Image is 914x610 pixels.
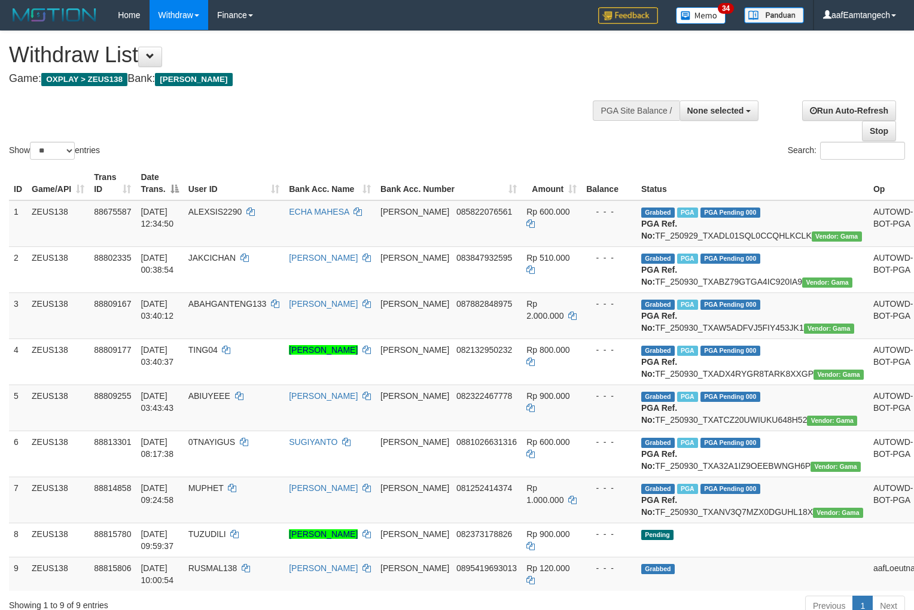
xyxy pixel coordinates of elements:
[9,73,598,85] h4: Game: Bank:
[289,483,358,493] a: [PERSON_NAME]
[9,557,27,591] td: 9
[641,357,677,379] b: PGA Ref. No:
[636,166,869,200] th: Status
[586,436,632,448] div: - - -
[9,200,27,247] td: 1
[526,563,569,573] span: Rp 120.000
[94,563,131,573] span: 88815806
[807,416,857,426] span: Vendor URL: https://trx31.1velocity.biz
[802,100,896,121] a: Run Auto-Refresh
[289,529,358,539] a: [PERSON_NAME]
[744,7,804,23] img: panduan.png
[27,523,89,557] td: ZEUS138
[289,253,358,263] a: [PERSON_NAME]
[380,437,449,447] span: [PERSON_NAME]
[586,482,632,494] div: - - -
[94,391,131,401] span: 88809255
[94,253,131,263] span: 88802335
[586,206,632,218] div: - - -
[456,345,512,355] span: Copy 082132950232 to clipboard
[812,231,862,242] span: Vendor URL: https://trx31.1velocity.biz
[676,7,726,24] img: Button%20Memo.svg
[41,73,127,86] span: OXPLAY > ZEUS138
[820,142,905,160] input: Search:
[526,299,563,321] span: Rp 2.000.000
[813,508,863,518] span: Vendor URL: https://trx31.1velocity.biz
[700,254,760,264] span: PGA Pending
[636,292,869,338] td: TF_250930_TXAW5ADFVJ5FIY453JK1
[526,529,569,539] span: Rp 900.000
[526,253,569,263] span: Rp 510.000
[700,484,760,494] span: PGA Pending
[700,300,760,310] span: PGA Pending
[641,392,675,402] span: Grabbed
[27,477,89,523] td: ZEUS138
[456,207,512,216] span: Copy 085822076561 to clipboard
[677,254,698,264] span: Marked by aafsreyleap
[94,299,131,309] span: 88809167
[814,370,864,380] span: Vendor URL: https://trx31.1velocity.biz
[141,483,173,505] span: [DATE] 09:24:58
[380,483,449,493] span: [PERSON_NAME]
[700,392,760,402] span: PGA Pending
[9,142,100,160] label: Show entries
[526,483,563,505] span: Rp 1.000.000
[456,299,512,309] span: Copy 087882848975 to clipboard
[380,299,449,309] span: [PERSON_NAME]
[456,483,512,493] span: Copy 081252414374 to clipboard
[586,252,632,264] div: - - -
[155,73,232,86] span: [PERSON_NAME]
[284,166,376,200] th: Bank Acc. Name: activate to sort column ascending
[94,207,131,216] span: 88675587
[376,166,522,200] th: Bank Acc. Number: activate to sort column ascending
[526,391,569,401] span: Rp 900.000
[677,484,698,494] span: Marked by aafpengsreynich
[141,253,173,274] span: [DATE] 00:38:54
[141,529,173,551] span: [DATE] 09:59:37
[641,346,675,356] span: Grabbed
[9,477,27,523] td: 7
[586,390,632,402] div: - - -
[677,392,698,402] span: Marked by aaftanly
[188,529,226,539] span: TUZUDILI
[9,338,27,385] td: 4
[380,529,449,539] span: [PERSON_NAME]
[526,345,569,355] span: Rp 800.000
[188,483,224,493] span: MUPHET
[141,391,173,413] span: [DATE] 03:43:43
[27,166,89,200] th: Game/API: activate to sort column ascending
[526,437,569,447] span: Rp 600.000
[636,200,869,247] td: TF_250929_TXADL01SQL0CCQHLKCLK
[380,563,449,573] span: [PERSON_NAME]
[687,106,744,115] span: None selected
[9,292,27,338] td: 3
[141,563,173,585] span: [DATE] 10:00:54
[641,403,677,425] b: PGA Ref. No:
[680,100,759,121] button: None selected
[9,246,27,292] td: 2
[456,437,517,447] span: Copy 0881026631316 to clipboard
[188,391,230,401] span: ABIUYEEE
[289,207,349,216] a: ECHA MAHESA
[141,437,173,459] span: [DATE] 08:17:38
[289,345,358,355] a: [PERSON_NAME]
[188,437,235,447] span: 0TNAYIGUS
[27,338,89,385] td: ZEUS138
[456,391,512,401] span: Copy 082322467778 to clipboard
[188,253,236,263] span: JAKCICHAN
[380,207,449,216] span: [PERSON_NAME]
[289,437,337,447] a: SUGIYANTO
[636,431,869,477] td: TF_250930_TXA32A1IZ9OEEBWNGH6P
[677,208,698,218] span: Marked by aafpengsreynich
[677,300,698,310] span: Marked by aaftanly
[27,246,89,292] td: ZEUS138
[641,449,677,471] b: PGA Ref. No:
[700,438,760,448] span: PGA Pending
[598,7,658,24] img: Feedback.jpg
[94,529,131,539] span: 88815780
[641,438,675,448] span: Grabbed
[27,200,89,247] td: ZEUS138
[802,277,852,288] span: Vendor URL: https://trx31.1velocity.biz
[641,564,675,574] span: Grabbed
[586,344,632,356] div: - - -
